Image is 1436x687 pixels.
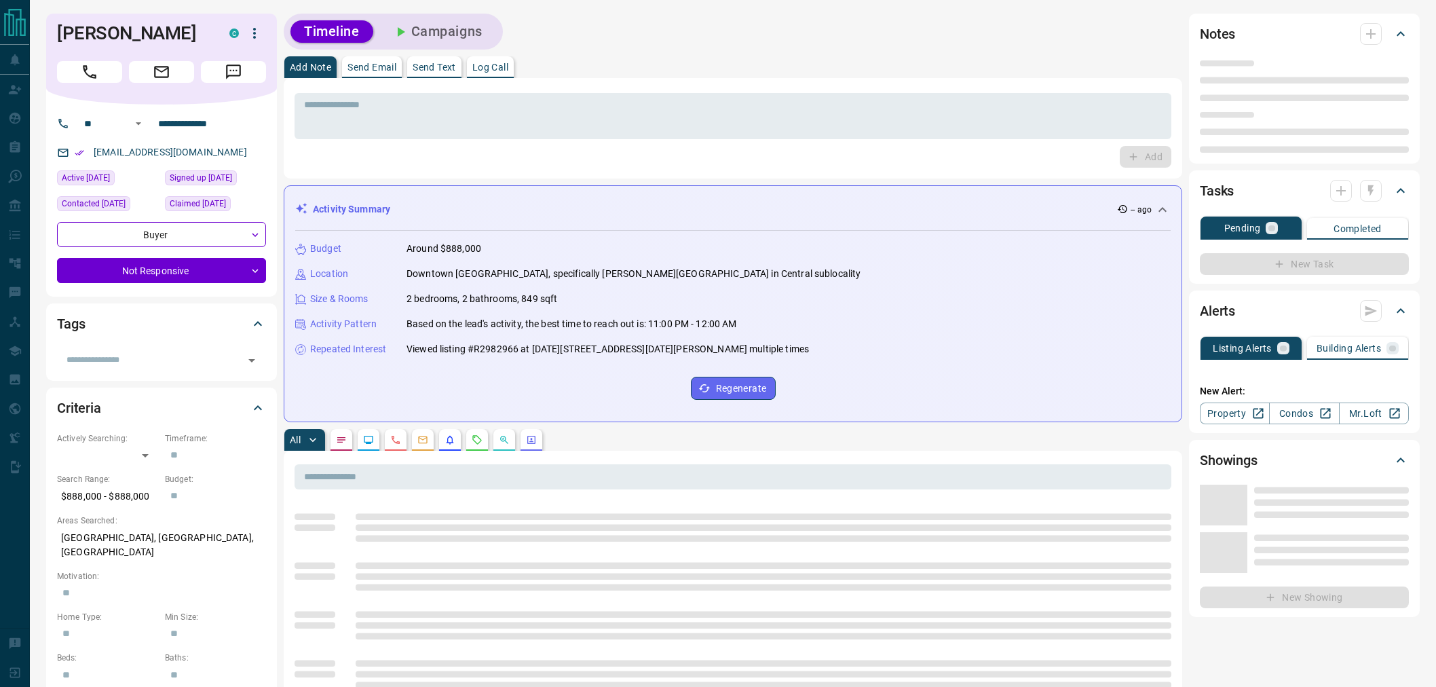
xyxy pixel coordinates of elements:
p: Budget [310,242,341,256]
span: Active [DATE] [62,171,110,185]
p: Size & Rooms [310,292,369,306]
div: Criteria [57,392,266,424]
p: Beds: [57,652,158,664]
p: Based on the lead's activity, the best time to reach out is: 11:00 PM - 12:00 AM [407,317,737,331]
div: Thu Oct 09 2025 [57,196,158,215]
a: Condos [1269,403,1339,424]
p: Search Range: [57,473,158,485]
p: Viewed listing #R2982966 at [DATE][STREET_ADDRESS][DATE][PERSON_NAME] multiple times [407,342,809,356]
p: 2 bedrooms, 2 bathrooms, 849 sqft [407,292,557,306]
p: -- ago [1131,204,1152,216]
p: Location [310,267,348,281]
p: Send Text [413,62,456,72]
p: All [290,435,301,445]
h2: Criteria [57,397,101,419]
button: Timeline [290,20,373,43]
p: Downtown [GEOGRAPHIC_DATA], specifically [PERSON_NAME][GEOGRAPHIC_DATA] in Central sublocality [407,267,861,281]
div: Tasks [1200,174,1409,207]
p: Around $888,000 [407,242,481,256]
p: Home Type: [57,611,158,623]
span: Signed up [DATE] [170,171,232,185]
p: Send Email [347,62,396,72]
p: Repeated Interest [310,342,386,356]
svg: Email Verified [75,148,84,157]
svg: Emails [417,434,428,445]
svg: Requests [472,434,483,445]
p: Timeframe: [165,432,266,445]
div: Alerts [1200,295,1409,327]
p: Building Alerts [1317,343,1381,353]
div: Buyer [57,222,266,247]
button: Open [130,115,147,132]
a: [EMAIL_ADDRESS][DOMAIN_NAME] [94,147,247,157]
div: Not Responsive [57,258,266,283]
button: Open [242,351,261,370]
p: Budget: [165,473,266,485]
div: Sun Sep 07 2025 [165,170,266,189]
p: Pending [1224,223,1261,233]
h2: Tasks [1200,180,1234,202]
p: Completed [1334,224,1382,234]
a: Property [1200,403,1270,424]
p: Log Call [472,62,508,72]
div: Notes [1200,18,1409,50]
p: Listing Alerts [1213,343,1272,353]
span: Email [129,61,194,83]
p: Areas Searched: [57,515,266,527]
div: condos.ca [229,29,239,38]
p: [GEOGRAPHIC_DATA], [GEOGRAPHIC_DATA], [GEOGRAPHIC_DATA] [57,527,266,563]
h2: Showings [1200,449,1258,471]
svg: Lead Browsing Activity [363,434,374,445]
h2: Tags [57,313,85,335]
h1: [PERSON_NAME] [57,22,209,44]
p: Actively Searching: [57,432,158,445]
div: Thu Oct 09 2025 [165,196,266,215]
button: Campaigns [379,20,496,43]
h2: Alerts [1200,300,1235,322]
svg: Notes [336,434,347,445]
span: Message [201,61,266,83]
div: Activity Summary-- ago [295,197,1171,222]
svg: Opportunities [499,434,510,445]
button: Regenerate [691,377,776,400]
span: Claimed [DATE] [170,197,226,210]
p: New Alert: [1200,384,1409,398]
div: Showings [1200,444,1409,477]
svg: Agent Actions [526,434,537,445]
span: Contacted [DATE] [62,197,126,210]
svg: Calls [390,434,401,445]
div: Tags [57,308,266,340]
p: Add Note [290,62,331,72]
p: Motivation: [57,570,266,582]
p: Baths: [165,652,266,664]
p: $888,000 - $888,000 [57,485,158,508]
h2: Notes [1200,23,1235,45]
svg: Listing Alerts [445,434,455,445]
div: Sun Sep 07 2025 [57,170,158,189]
p: Activity Summary [313,202,390,217]
p: Min Size: [165,611,266,623]
p: Activity Pattern [310,317,377,331]
span: Call [57,61,122,83]
a: Mr.Loft [1339,403,1409,424]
